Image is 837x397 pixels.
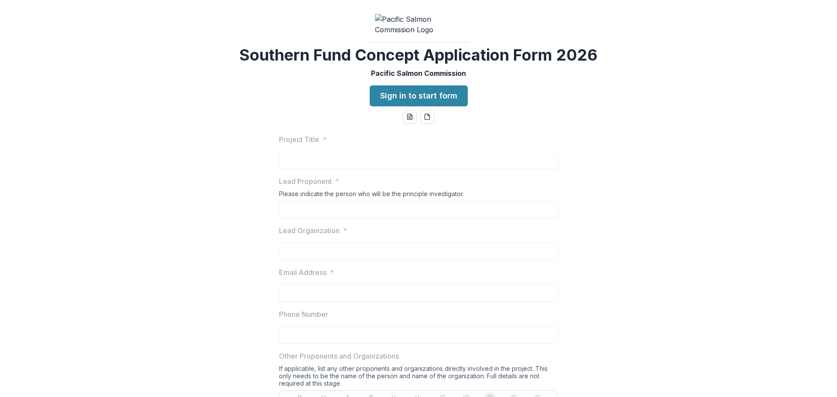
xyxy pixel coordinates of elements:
[279,225,340,236] p: Lead Organization
[279,309,328,319] p: Phone Number
[279,176,332,187] p: Lead Proponent
[371,68,466,78] p: Pacific Salmon Commission
[375,14,462,35] img: Pacific Salmon Commission Logo
[370,85,468,106] a: Sign in to start form
[279,351,399,361] p: Other Proponents and Organizations
[420,110,434,124] button: pdf-download
[279,190,558,201] div: Please indicate the person who will be the principle investigator.
[279,134,319,145] p: Project Title
[239,46,598,64] h2: Southern Fund Concept Application Form 2026
[279,365,558,390] div: If applicable, list any other proponents and organizations directly involved in the project. This...
[279,267,327,278] p: Email Address
[403,110,417,124] button: word-download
